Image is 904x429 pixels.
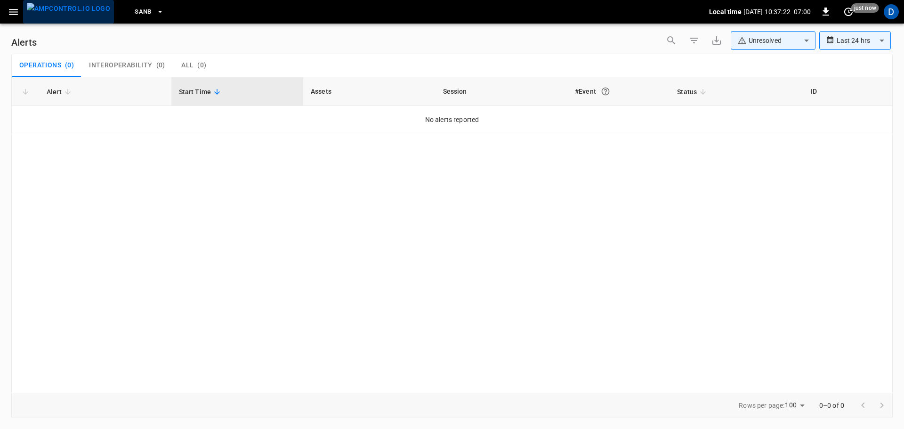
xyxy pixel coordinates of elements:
[884,4,899,19] div: profile-icon
[785,398,807,412] div: 100
[677,86,709,97] span: Status
[12,106,892,134] td: No alerts reported
[597,83,614,100] button: An event is a single occurrence of an issue. An alert groups related events for the same asset, m...
[65,61,74,70] span: ( 0 )
[89,61,152,70] span: Interoperability
[436,77,568,106] th: Session
[47,86,74,97] span: Alert
[303,77,436,106] th: Assets
[743,7,811,16] p: [DATE] 10:37:22 -07:00
[135,7,152,17] span: SanB
[739,401,784,410] p: Rows per page:
[19,61,61,70] span: Operations
[819,401,844,410] p: 0–0 of 0
[179,86,224,97] span: Start Time
[197,61,206,70] span: ( 0 )
[11,35,37,50] h6: Alerts
[181,61,194,70] span: All
[575,83,662,100] div: #Event
[851,3,879,13] span: just now
[131,3,168,21] button: SanB
[737,36,800,46] div: Unresolved
[837,32,891,49] div: Last 24 hrs
[841,4,856,19] button: set refresh interval
[27,3,110,15] img: ampcontrol.io logo
[709,7,742,16] p: Local time
[803,77,892,106] th: ID
[156,61,165,70] span: ( 0 )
